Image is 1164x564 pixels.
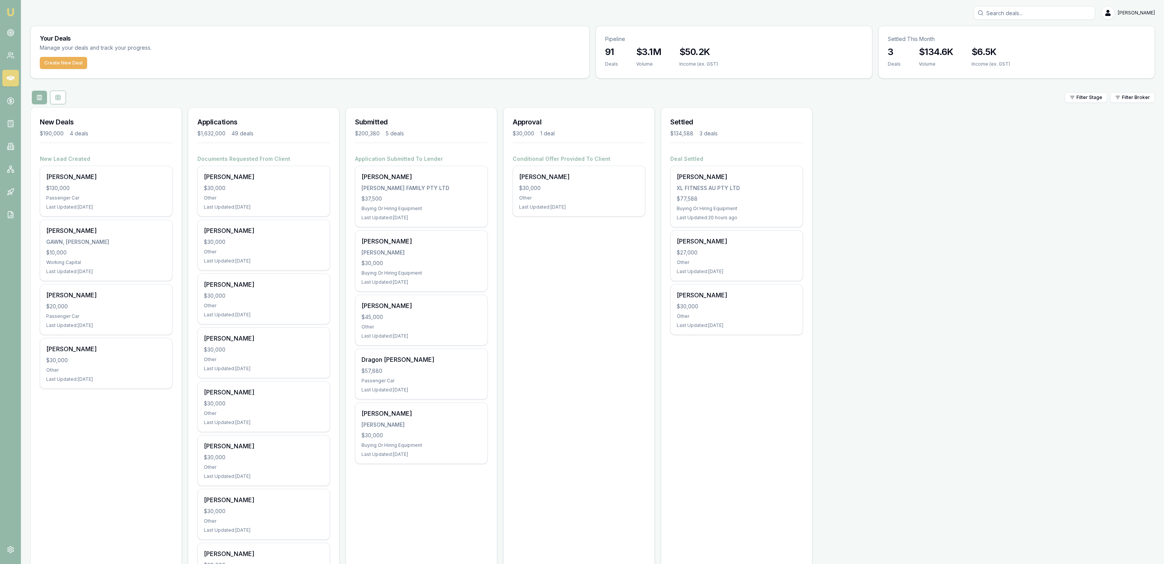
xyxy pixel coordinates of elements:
[677,303,796,310] div: $30,000
[361,259,481,267] div: $30,000
[636,61,661,67] div: Volume
[361,451,481,457] div: Last Updated: [DATE]
[361,237,481,246] div: [PERSON_NAME]
[974,6,1095,20] input: Search deals
[40,155,172,163] h4: New Lead Created
[70,130,88,137] div: 4 deals
[679,61,718,67] div: Income (ex. GST)
[972,61,1010,67] div: Income (ex. GST)
[361,184,481,192] div: [PERSON_NAME] FAMILY PTY LTD
[1110,92,1155,103] button: Filter Broker
[361,333,481,339] div: Last Updated: [DATE]
[204,400,324,407] div: $30,000
[46,322,166,328] div: Last Updated: [DATE]
[40,44,234,52] p: Manage your deals and track your progress.
[46,249,166,256] div: $10,000
[361,387,481,393] div: Last Updated: [DATE]
[232,130,253,137] div: 49 deals
[677,322,796,328] div: Last Updated: [DATE]
[677,215,796,221] div: Last Updated: 20 hours ago
[1118,10,1155,16] span: [PERSON_NAME]
[361,367,481,375] div: $57,880
[361,215,481,221] div: Last Updated: [DATE]
[361,421,481,429] div: [PERSON_NAME]
[677,195,796,203] div: $77,588
[40,117,172,127] h3: New Deals
[40,57,87,69] button: Create New Deal
[204,366,324,372] div: Last Updated: [DATE]
[519,184,639,192] div: $30,000
[361,432,481,439] div: $30,000
[605,35,863,43] p: Pipeline
[204,419,324,426] div: Last Updated: [DATE]
[204,258,324,264] div: Last Updated: [DATE]
[361,324,481,330] div: Other
[204,518,324,524] div: Other
[670,130,693,137] div: $134,588
[46,376,166,382] div: Last Updated: [DATE]
[204,238,324,246] div: $30,000
[519,204,639,210] div: Last Updated: [DATE]
[519,195,639,201] div: Other
[361,195,481,203] div: $37,500
[361,442,481,448] div: Buying Or Hiring Equipment
[513,117,645,127] h3: Approval
[699,130,718,137] div: 3 deals
[361,355,481,364] div: Dragon [PERSON_NAME]
[6,8,15,17] img: emu-icon-u.png
[355,155,488,163] h4: Application Submitted To Lender
[513,130,534,137] div: $30,000
[972,46,1010,58] h3: $6.5K
[677,237,796,246] div: [PERSON_NAME]
[204,172,324,181] div: [PERSON_NAME]
[204,495,324,504] div: [PERSON_NAME]
[677,206,796,212] div: Buying Or Hiring Equipment
[1122,94,1150,101] span: Filter Broker
[670,155,803,163] h4: Deal Settled
[46,313,166,319] div: Passenger Car
[204,454,324,461] div: $30,000
[204,184,324,192] div: $30,000
[46,238,166,246] div: GAWN, [PERSON_NAME]
[204,280,324,289] div: [PERSON_NAME]
[355,117,488,127] h3: Submitted
[204,204,324,210] div: Last Updated: [DATE]
[46,226,166,235] div: [PERSON_NAME]
[46,204,166,210] div: Last Updated: [DATE]
[888,35,1145,43] p: Settled This Month
[46,291,166,300] div: [PERSON_NAME]
[519,172,639,181] div: [PERSON_NAME]
[46,184,166,192] div: $130,000
[204,507,324,515] div: $30,000
[361,378,481,384] div: Passenger Car
[361,270,481,276] div: Buying Or Hiring Equipment
[204,312,324,318] div: Last Updated: [DATE]
[204,195,324,201] div: Other
[355,130,380,137] div: $200,380
[46,195,166,201] div: Passenger Car
[204,464,324,470] div: Other
[197,117,330,127] h3: Applications
[361,172,481,181] div: [PERSON_NAME]
[204,249,324,255] div: Other
[40,130,64,137] div: $190,000
[46,367,166,373] div: Other
[677,313,796,319] div: Other
[1076,94,1102,101] span: Filter Stage
[46,344,166,353] div: [PERSON_NAME]
[919,61,953,67] div: Volume
[361,409,481,418] div: [PERSON_NAME]
[361,279,481,285] div: Last Updated: [DATE]
[636,46,661,58] h3: $3.1M
[46,259,166,266] div: Working Capital
[888,61,901,67] div: Deals
[677,291,796,300] div: [PERSON_NAME]
[605,46,618,58] h3: 91
[1065,92,1107,103] button: Filter Stage
[361,206,481,212] div: Buying Or Hiring Equipment
[677,249,796,256] div: $27,000
[540,130,555,137] div: 1 deal
[204,527,324,533] div: Last Updated: [DATE]
[204,346,324,353] div: $30,000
